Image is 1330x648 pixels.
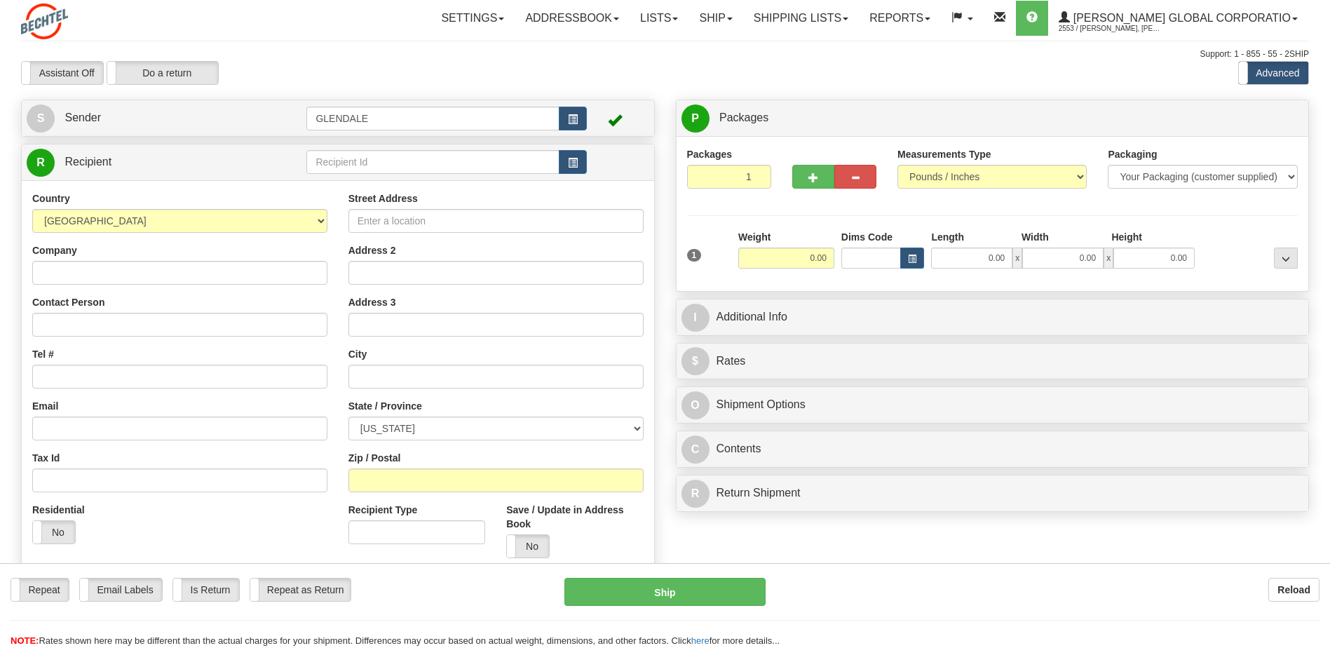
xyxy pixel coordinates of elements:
span: x [1012,248,1022,269]
label: Assistant Off [22,62,103,84]
label: Measurements Type [897,147,991,161]
span: S [27,104,55,133]
span: NOTE: [11,635,39,646]
span: 1 [687,249,702,262]
label: Height [1111,230,1142,244]
input: Enter a location [348,209,644,233]
label: Recipient Type [348,503,418,517]
a: $Rates [681,347,1304,376]
input: Sender Id [306,107,559,130]
label: Tel # [32,347,54,361]
a: CContents [681,435,1304,464]
span: P [681,104,710,133]
img: logo2553.jpg [21,4,68,39]
label: State / Province [348,399,422,413]
label: Repeat as Return [250,579,351,601]
label: Residential [32,503,85,517]
input: Recipient Id [306,150,559,174]
label: Repeat [11,579,69,601]
div: Support: 1 - 855 - 55 - 2SHIP [21,48,1309,60]
span: 2553 / [PERSON_NAME], [PERSON_NAME] [1059,22,1164,36]
label: Packages [687,147,733,161]
a: IAdditional Info [681,303,1304,332]
label: Advanced [1239,62,1308,84]
span: R [681,480,710,508]
span: Packages [719,112,768,123]
label: Address 2 [348,243,396,257]
span: x [1104,248,1113,269]
a: S Sender [27,104,306,133]
label: No [507,535,549,558]
a: [PERSON_NAME] Global Corporatio 2553 / [PERSON_NAME], [PERSON_NAME] [1048,1,1308,36]
a: P Packages [681,104,1304,133]
span: $ [681,347,710,375]
label: Do a return [107,62,218,84]
label: Zip / Postal [348,451,401,465]
b: Reload [1277,584,1310,595]
label: Contact Person [32,295,104,309]
button: Ship [564,578,765,606]
a: Lists [630,1,688,36]
label: Width [1022,230,1049,244]
a: Settings [430,1,515,36]
span: Recipient [65,156,111,168]
a: R Recipient [27,148,276,177]
a: OShipment Options [681,391,1304,419]
a: here [691,635,710,646]
span: O [681,391,710,419]
button: Reload [1268,578,1319,602]
label: No [33,521,75,544]
label: Dims Code [841,230,893,244]
label: Length [931,230,964,244]
label: Address 3 [348,295,396,309]
label: Email [32,399,58,413]
a: RReturn Shipment [681,479,1304,508]
label: Street Address [348,191,418,205]
label: Packaging [1108,147,1157,161]
a: Reports [859,1,941,36]
label: Country [32,191,70,205]
label: Company [32,243,77,257]
a: Ship [688,1,742,36]
span: Sender [65,112,101,123]
label: City [348,347,367,361]
span: R [27,149,55,177]
label: Tax Id [32,451,60,465]
label: Email Labels [80,579,162,601]
a: Addressbook [515,1,630,36]
label: Save / Update in Address Book [506,503,643,531]
a: Shipping lists [743,1,859,36]
label: Weight [738,230,771,244]
div: ... [1274,248,1298,269]
span: [PERSON_NAME] Global Corporatio [1070,12,1291,24]
span: C [681,436,710,464]
label: Is Return [173,579,239,601]
span: I [681,304,710,332]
